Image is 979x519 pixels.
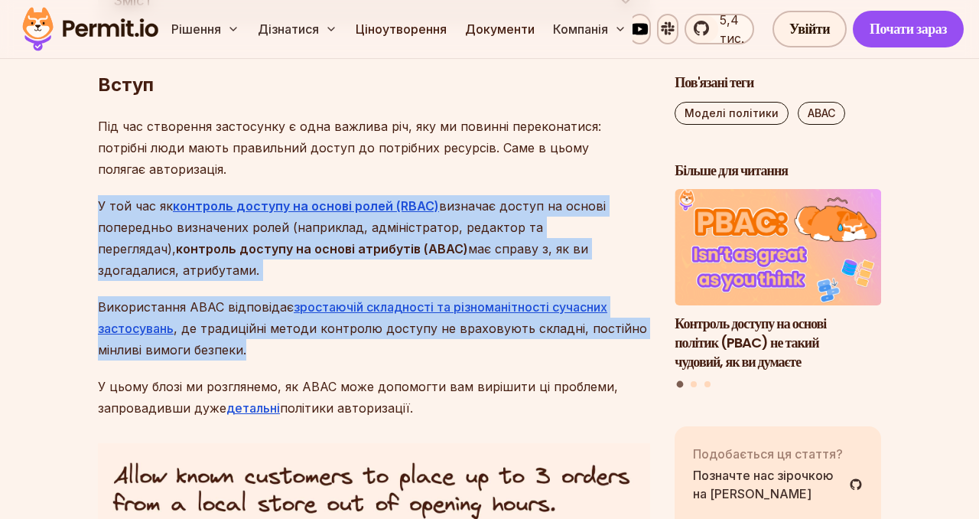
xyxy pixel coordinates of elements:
a: детальні [226,400,280,416]
font: Вступ [98,73,154,96]
font: Використання ABAC відповідає [98,299,294,315]
font: Подобається ця стаття? [693,446,843,462]
div: Дописи [675,190,881,390]
font: Контроль доступу на основі політик (PBAC) не такий чудовий, як ви думаєте [675,314,826,371]
font: Компанія [553,21,608,37]
font: 5,4 тис. [720,12,744,46]
img: Логотип дозволу [15,3,165,55]
a: Почати зараз [853,11,964,47]
a: Позначте нас зірочкою на [PERSON_NAME] [693,466,863,503]
font: Ціноутворення [356,21,447,37]
button: Перейти до слайду 1 [677,381,684,388]
font: політики авторизації. [280,400,413,416]
button: Перейти до слайду 3 [704,381,711,387]
font: Почати зараз [870,19,947,38]
font: Увійти [789,19,830,38]
a: Увійти [772,11,847,47]
li: 1 з 3 [675,190,881,372]
font: має справу з, як ви здогадалися, атрибутами. [98,241,588,278]
a: Документи [459,14,541,44]
font: визначає доступ на основі попередньо визначених ролей (наприклад, адміністратор, редактор та пере... [98,198,606,256]
font: Документи [465,21,535,37]
font: У цьому блозі ми розглянемо, як ABAC може допомогти вам вирішити ці проблеми, запровадивши дуже [98,379,618,416]
font: Більше для читання [675,161,788,180]
a: Контроль доступу на основі політик (PBAC) не такий чудовий, як ви думаєтеКонтроль доступу на осно... [675,190,881,372]
button: Перейти до слайда 2 [691,381,697,387]
a: ABAC [798,102,845,125]
img: Контроль доступу на основі політик (PBAC) не такий чудовий, як ви думаєте [675,190,881,306]
font: Пов'язані теги [675,73,753,92]
font: Рішення [171,21,221,37]
button: Компанія [547,14,633,44]
font: Моделі політики [685,106,779,119]
a: зростаючій складності та різноманітності сучасних застосувань [98,299,607,336]
button: Дізнатися [252,14,343,44]
font: Під час створення застосунку є одна важлива річ, яку ми повинні переконатися: [98,119,601,134]
font: потрібні люди мають правильний доступ до потрібних ресурсів. Саме в цьому полягає авторизація. [98,140,589,177]
a: 5,4 тис. [685,14,754,44]
a: контроль доступу на основі ролей (RBAC) [173,198,439,214]
button: Рішення [165,14,246,44]
a: Ціноутворення [350,14,453,44]
font: , де традиційні методи контролю доступу не враховують складні, постійно мінливі вимоги безпеки. [98,321,647,357]
font: У той час як [98,198,173,214]
font: Дізнатися [258,21,319,37]
a: Моделі політики [675,102,789,125]
font: ABAC [808,106,835,119]
font: контроль доступу на основі атрибутів (ABAC) [176,241,468,256]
